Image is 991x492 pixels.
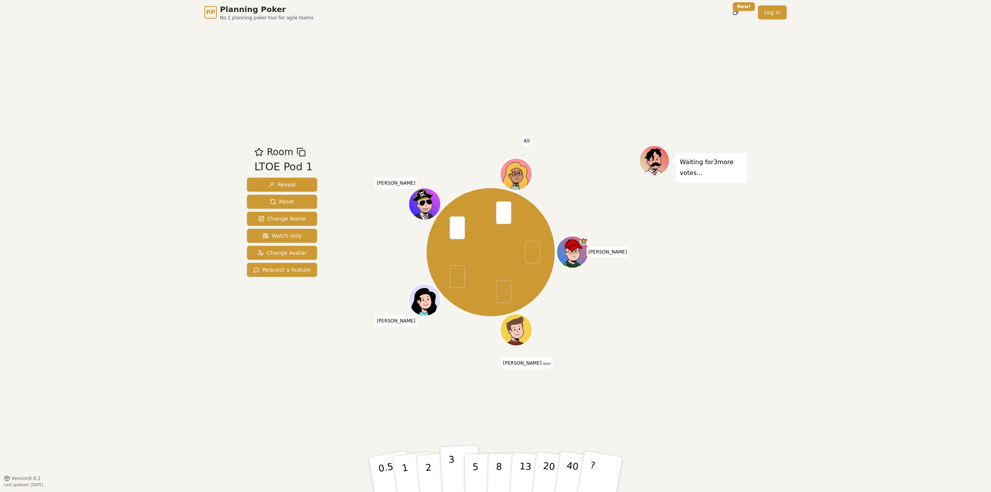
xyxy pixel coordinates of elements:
[580,237,588,245] span: Jim is the host
[247,178,317,192] button: Reveal
[262,232,302,240] span: Watch only
[586,247,629,257] span: Click to change your name
[729,5,742,19] button: New!
[268,181,296,189] span: Reveal
[733,2,755,11] div: New!
[501,358,552,369] span: Click to change your name
[270,198,294,206] span: Reset
[247,195,317,209] button: Reset
[220,4,314,15] span: Planning Poker
[247,246,317,260] button: Change Avatar
[4,475,41,482] button: Version0.9.2
[758,5,787,19] a: Log in
[254,159,313,175] div: LTOE Pod 1
[522,135,532,146] span: Click to change your name
[204,4,314,21] a: PPPlanning PokerNo.1 planning poker tool for agile teams
[680,157,743,178] p: Waiting for 3 more votes...
[375,178,417,189] span: Click to change your name
[258,215,306,223] span: Change Name
[253,266,311,274] span: Request a feature
[247,212,317,226] button: Change Name
[501,315,531,345] button: Click to change your avatar
[4,483,43,487] span: Last updated: [DATE]
[254,145,264,159] button: Add as favourite
[542,362,551,366] span: (you)
[12,475,41,482] span: Version 0.9.2
[206,8,215,17] span: PP
[267,145,293,159] span: Room
[257,249,307,257] span: Change Avatar
[220,15,314,21] span: No.1 planning poker tool for agile teams
[375,315,417,326] span: Click to change your name
[247,263,317,277] button: Request a feature
[247,229,317,243] button: Watch only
